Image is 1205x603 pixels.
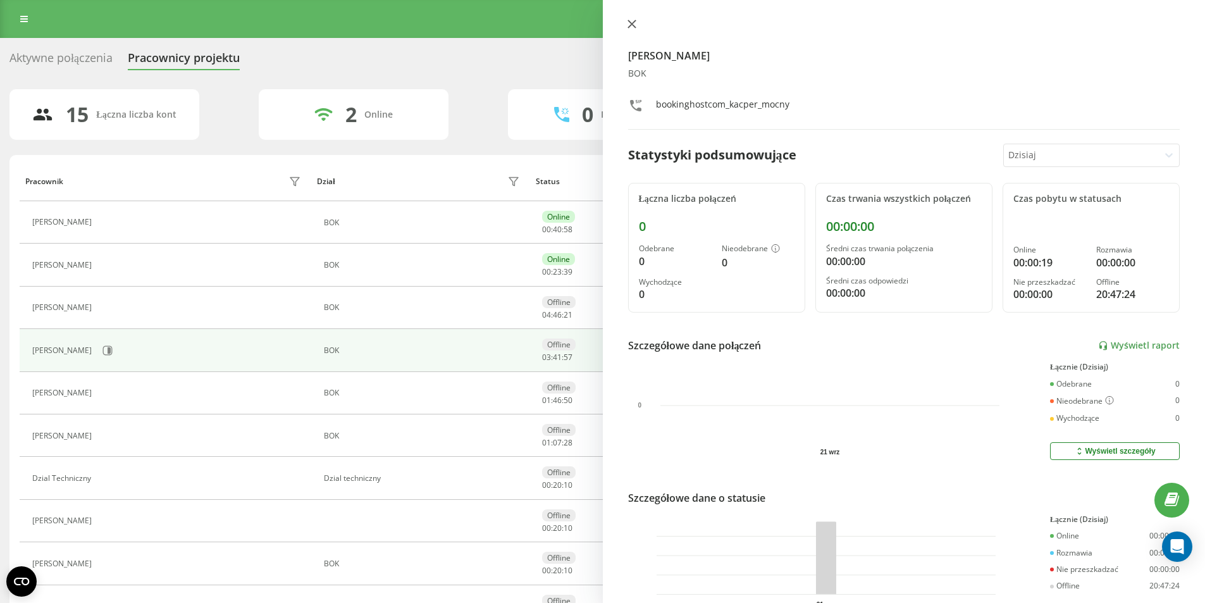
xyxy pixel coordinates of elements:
[542,311,572,320] div: : :
[32,474,94,483] div: Dzial Techniczny
[826,285,982,301] div: 00:00:00
[553,480,562,490] span: 20
[1096,287,1169,302] div: 20:47:24
[542,395,551,406] span: 01
[542,296,576,308] div: Offline
[542,309,551,320] span: 04
[722,244,794,254] div: Nieodebrane
[1149,565,1180,574] div: 00:00:00
[1175,380,1180,389] div: 0
[639,278,712,287] div: Wychodzące
[1050,442,1180,460] button: Wyświetl szczegóły
[9,51,113,71] div: Aktywne połączenia
[1013,194,1169,204] div: Czas pobytu w statusach
[364,109,393,120] div: Online
[1096,278,1169,287] div: Offline
[1149,532,1180,540] div: 00:00:19
[564,480,572,490] span: 10
[564,437,572,448] span: 28
[564,395,572,406] span: 50
[542,552,576,564] div: Offline
[324,261,523,270] div: BOK
[564,565,572,576] span: 10
[542,424,576,436] div: Offline
[639,194,794,204] div: Łączna liczba połączeń
[601,109,652,120] div: Rozmawiają
[1050,581,1080,590] div: Offline
[542,509,576,521] div: Offline
[1175,396,1180,406] div: 0
[564,309,572,320] span: 21
[324,389,523,397] div: BOK
[542,466,576,478] div: Offline
[564,523,572,533] span: 10
[1013,287,1086,302] div: 00:00:00
[317,177,335,186] div: Dział
[96,109,176,120] div: Łączna liczba kont
[553,309,562,320] span: 46
[542,382,576,394] div: Offline
[542,353,572,362] div: : :
[542,565,551,576] span: 00
[542,211,575,223] div: Online
[820,449,839,456] text: 21 wrz
[1050,549,1092,557] div: Rozmawia
[32,218,95,227] div: [PERSON_NAME]
[1050,396,1114,406] div: Nieodebrane
[32,346,95,355] div: [PERSON_NAME]
[25,177,63,186] div: Pracownik
[32,303,95,312] div: [PERSON_NAME]
[656,98,789,116] div: bookinghostcom_kacper_mocny
[1149,549,1180,557] div: 00:00:00
[628,146,796,165] div: Statystyki podsumowujące
[1098,340,1180,351] a: Wyświetl raport
[32,559,95,568] div: [PERSON_NAME]
[628,68,1180,79] div: BOK
[638,402,641,409] text: 0
[542,523,551,533] span: 00
[536,177,560,186] div: Status
[564,352,572,363] span: 57
[1050,380,1092,389] div: Odebrane
[32,516,95,525] div: [PERSON_NAME]
[1074,446,1155,456] div: Wyświetl szczegóły
[542,481,572,490] div: : :
[628,338,762,353] div: Szczegółowe dane połączeń
[542,224,551,235] span: 00
[542,339,576,351] div: Offline
[1013,278,1086,287] div: Nie przeszkadzać
[542,566,572,575] div: : :
[639,219,794,234] div: 0
[324,218,523,227] div: BOK
[324,303,523,312] div: BOK
[1013,255,1086,270] div: 00:00:19
[32,389,95,397] div: [PERSON_NAME]
[542,352,551,363] span: 03
[345,103,357,127] div: 2
[324,346,523,355] div: BOK
[553,437,562,448] span: 07
[1175,414,1180,423] div: 0
[553,224,562,235] span: 40
[542,437,551,448] span: 01
[324,474,523,483] div: Dzial techniczny
[1050,515,1180,524] div: Łącznie (Dzisiaj)
[553,565,562,576] span: 20
[66,103,89,127] div: 15
[639,287,712,302] div: 0
[1050,565,1118,574] div: Nie przeszkadzać
[553,395,562,406] span: 46
[128,51,240,71] div: Pracownicy projektu
[639,254,712,269] div: 0
[722,255,794,270] div: 0
[32,261,95,270] div: [PERSON_NAME]
[826,219,982,234] div: 00:00:00
[542,253,575,265] div: Online
[628,48,1180,63] h4: [PERSON_NAME]
[553,352,562,363] span: 41
[542,480,551,490] span: 00
[542,396,572,405] div: : :
[542,268,572,277] div: : :
[542,524,572,533] div: : :
[639,244,712,253] div: Odebrane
